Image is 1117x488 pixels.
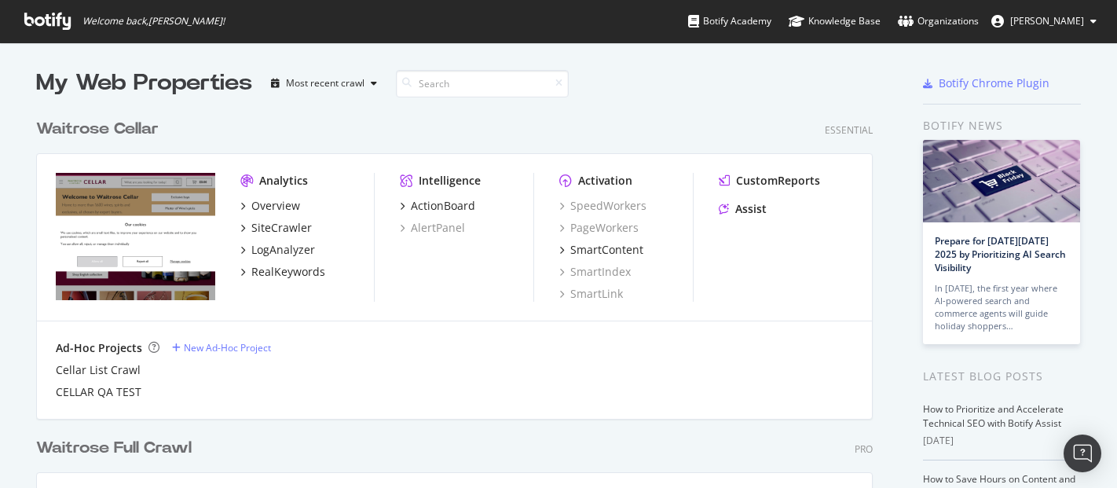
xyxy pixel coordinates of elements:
div: Botify Chrome Plugin [939,75,1049,91]
a: SmartIndex [559,264,631,280]
div: Most recent crawl [286,79,364,88]
div: [DATE] [923,434,1081,448]
div: Latest Blog Posts [923,368,1081,385]
a: Waitrose Cellar [36,118,165,141]
a: SiteCrawler [240,220,312,236]
div: Pro [855,442,873,456]
div: Ad-Hoc Projects [56,340,142,356]
a: Assist [719,201,767,217]
div: Botify news [923,117,1081,134]
a: Prepare for [DATE][DATE] 2025 by Prioritizing AI Search Visibility [935,234,1066,274]
div: Organizations [898,13,979,29]
div: Assist [735,201,767,217]
a: AlertPanel [400,220,465,236]
div: Analytics [259,173,308,189]
a: SmartContent [559,242,643,258]
div: New Ad-Hoc Project [184,341,271,354]
a: How to Prioritize and Accelerate Technical SEO with Botify Assist [923,402,1064,430]
a: ActionBoard [400,198,475,214]
a: SmartLink [559,286,623,302]
a: Botify Chrome Plugin [923,75,1049,91]
a: RealKeywords [240,264,325,280]
a: Cellar List Crawl [56,362,141,378]
span: Sinead Pounder [1010,14,1084,28]
a: SpeedWorkers [559,198,646,214]
div: RealKeywords [251,264,325,280]
div: SmartContent [570,242,643,258]
div: Knowledge Base [789,13,881,29]
img: Prepare for Black Friday 2025 by Prioritizing AI Search Visibility [923,140,1080,222]
div: Essential [825,123,873,137]
div: Botify Academy [688,13,771,29]
a: CustomReports [719,173,820,189]
div: Overview [251,198,300,214]
div: LogAnalyzer [251,242,315,258]
div: In [DATE], the first year where AI-powered search and commerce agents will guide holiday shoppers… [935,282,1068,332]
div: Open Intercom Messenger [1064,435,1101,472]
div: Activation [578,173,632,189]
button: Most recent crawl [265,71,383,96]
div: Intelligence [419,173,481,189]
div: My Web Properties [36,68,252,99]
button: [PERSON_NAME] [979,9,1109,34]
a: PageWorkers [559,220,639,236]
span: Welcome back, [PERSON_NAME] ! [82,15,225,28]
div: CustomReports [736,173,820,189]
img: waitrosecellar.com [56,173,215,300]
a: CELLAR QA TEST [56,384,141,400]
div: ActionBoard [411,198,475,214]
a: LogAnalyzer [240,242,315,258]
a: Waitrose Full Crawl [36,437,198,460]
div: Waitrose Full Crawl [36,437,192,460]
input: Search [396,70,569,97]
a: New Ad-Hoc Project [172,341,271,354]
div: SiteCrawler [251,220,312,236]
a: Overview [240,198,300,214]
div: Waitrose Cellar [36,118,159,141]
